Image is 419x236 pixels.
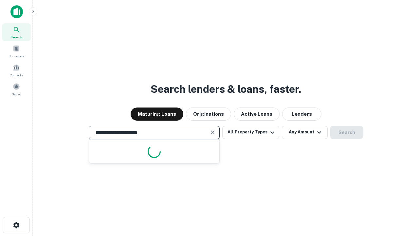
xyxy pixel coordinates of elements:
[9,53,24,59] span: Borrowers
[234,108,280,121] button: Active Loans
[131,108,183,121] button: Maturing Loans
[222,126,279,139] button: All Property Types
[2,42,31,60] a: Borrowers
[208,128,217,137] button: Clear
[10,34,22,40] span: Search
[186,108,231,121] button: Originations
[12,91,21,97] span: Saved
[10,72,23,78] span: Contacts
[2,61,31,79] a: Contacts
[282,126,328,139] button: Any Amount
[2,23,31,41] a: Search
[151,81,301,97] h3: Search lenders & loans, faster.
[10,5,23,18] img: capitalize-icon.png
[2,80,31,98] a: Saved
[282,108,321,121] button: Lenders
[386,184,419,215] iframe: Chat Widget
